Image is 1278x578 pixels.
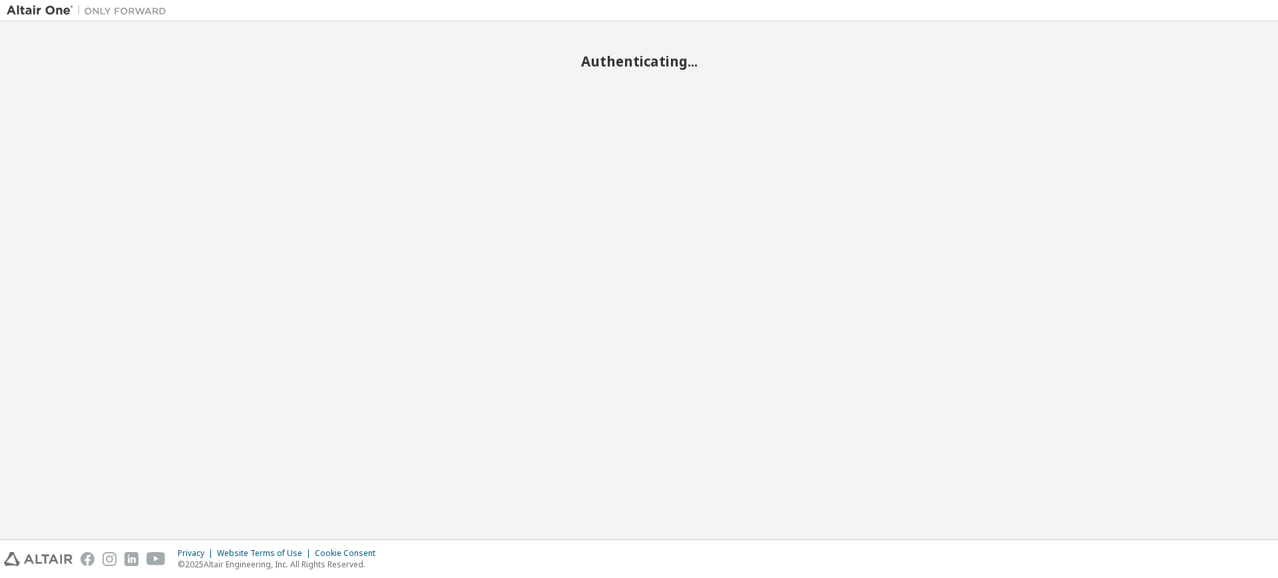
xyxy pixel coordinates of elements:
img: linkedin.svg [124,552,138,566]
h2: Authenticating... [7,53,1271,70]
img: altair_logo.svg [4,552,73,566]
div: Cookie Consent [315,548,383,559]
div: Privacy [178,548,217,559]
img: Altair One [7,4,173,17]
img: instagram.svg [103,552,116,566]
div: Website Terms of Use [217,548,315,559]
img: youtube.svg [146,552,166,566]
p: © 2025 Altair Engineering, Inc. All Rights Reserved. [178,559,383,570]
img: facebook.svg [81,552,95,566]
